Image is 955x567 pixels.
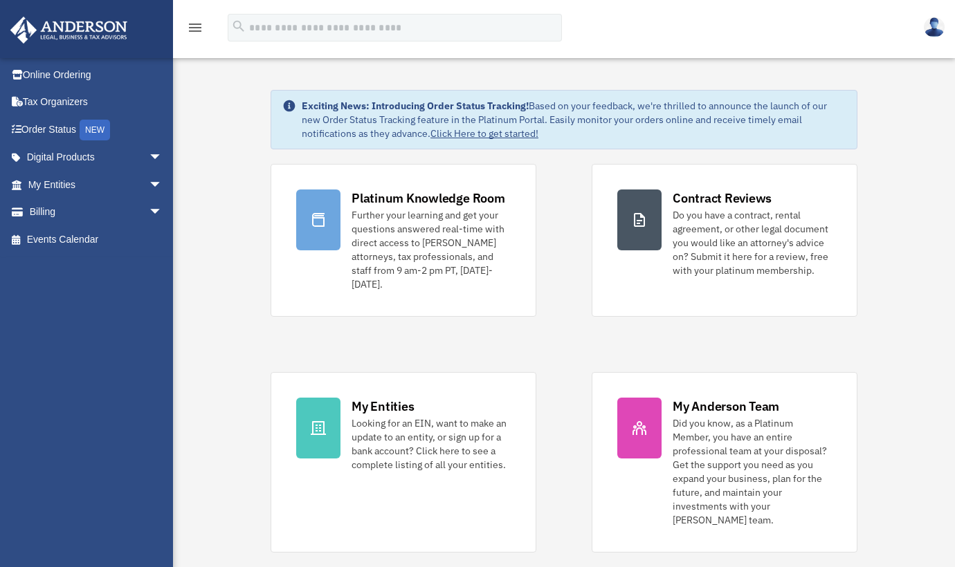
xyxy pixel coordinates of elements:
div: Contract Reviews [673,189,772,207]
a: Billingarrow_drop_down [10,198,183,226]
a: menu [187,24,203,36]
div: My Entities [352,398,414,415]
a: My Entities Looking for an EIN, want to make an update to an entity, or sign up for a bank accoun... [271,372,536,552]
div: Based on your feedback, we're thrilled to announce the launch of our new Order Status Tracking fe... [302,99,846,140]
div: NEW [80,120,110,140]
span: arrow_drop_down [149,144,176,172]
div: Platinum Knowledge Room [352,189,505,207]
div: Did you know, as a Platinum Member, you have an entire professional team at your disposal? Get th... [673,416,832,527]
a: Online Ordering [10,61,183,89]
span: arrow_drop_down [149,171,176,199]
i: menu [187,19,203,36]
div: Do you have a contract, rental agreement, or other legal document you would like an attorney's ad... [673,208,832,277]
div: Looking for an EIN, want to make an update to an entity, or sign up for a bank account? Click her... [352,416,511,472]
a: Digital Productsarrow_drop_down [10,144,183,171]
a: Contract Reviews Do you have a contract, rental agreement, or other legal document you would like... [592,164,857,317]
strong: Exciting News: Introducing Order Status Tracking! [302,100,529,112]
a: Order StatusNEW [10,115,183,144]
span: arrow_drop_down [149,198,176,227]
div: Further your learning and get your questions answered real-time with direct access to [PERSON_NAM... [352,208,511,291]
a: My Anderson Team Did you know, as a Platinum Member, you have an entire professional team at your... [592,372,857,552]
div: My Anderson Team [673,398,779,415]
a: Events Calendar [10,225,183,253]
i: search [231,19,246,34]
a: Platinum Knowledge Room Further your learning and get your questions answered real-time with dire... [271,164,536,317]
img: Anderson Advisors Platinum Portal [6,17,131,44]
a: My Entitiesarrow_drop_down [10,171,183,198]
img: User Pic [924,17,945,37]
a: Click Here to get started! [430,127,538,140]
a: Tax Organizers [10,89,183,116]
